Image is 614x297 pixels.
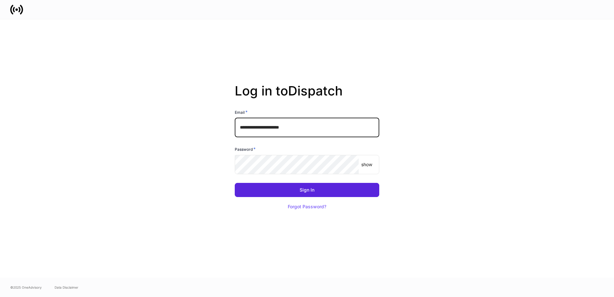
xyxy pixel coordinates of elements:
h6: Email [235,109,248,115]
button: Sign In [235,183,379,197]
a: Data Disclaimer [55,285,78,290]
button: Forgot Password? [280,200,334,214]
p: show [361,161,372,168]
div: Forgot Password? [288,204,326,209]
h6: Password [235,146,256,152]
div: Sign In [300,188,314,192]
span: © 2025 OneAdvisory [10,285,42,290]
h2: Log in to Dispatch [235,83,379,109]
